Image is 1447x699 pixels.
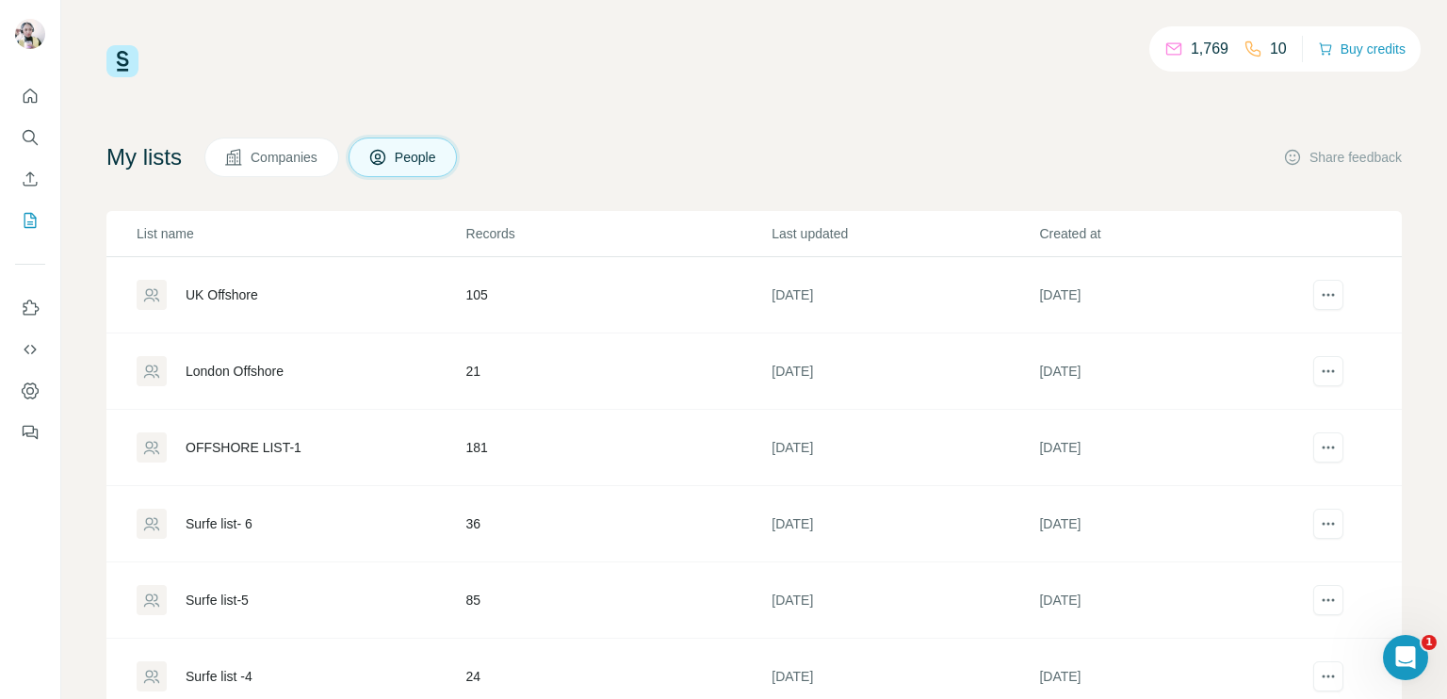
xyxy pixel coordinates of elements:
td: [DATE] [1038,333,1306,410]
button: Dashboard [15,374,45,408]
p: List name [137,224,464,243]
button: Buy credits [1318,36,1406,62]
td: [DATE] [771,562,1038,639]
td: [DATE] [1038,486,1306,562]
td: [DATE] [1038,410,1306,486]
button: actions [1313,585,1343,615]
div: London Offshore [186,362,284,381]
td: 85 [465,562,772,639]
img: Surfe Logo [106,45,138,77]
td: 181 [465,410,772,486]
button: Share feedback [1283,148,1402,167]
h4: My lists [106,142,182,172]
td: 36 [465,486,772,562]
button: My lists [15,203,45,237]
button: actions [1313,280,1343,310]
td: [DATE] [771,410,1038,486]
button: Quick start [15,79,45,113]
button: actions [1313,509,1343,539]
td: [DATE] [1038,257,1306,333]
div: Surfe list- 6 [186,514,252,533]
p: Last updated [772,224,1037,243]
button: Use Surfe API [15,333,45,366]
p: Created at [1039,224,1305,243]
p: 10 [1270,38,1287,60]
span: 1 [1422,635,1437,650]
td: [DATE] [771,486,1038,562]
td: [DATE] [771,257,1038,333]
td: 21 [465,333,772,410]
button: actions [1313,661,1343,691]
button: Search [15,121,45,154]
div: UK Offshore [186,285,258,304]
button: Use Surfe on LinkedIn [15,291,45,325]
p: Records [466,224,771,243]
img: Avatar [15,19,45,49]
div: Surfe list -4 [186,667,252,686]
button: Feedback [15,415,45,449]
div: OFFSHORE LIST-1 [186,438,301,457]
td: [DATE] [771,333,1038,410]
span: Companies [251,148,319,167]
td: 105 [465,257,772,333]
span: People [395,148,438,167]
div: Surfe list-5 [186,591,249,610]
button: actions [1313,356,1343,386]
p: 1,769 [1191,38,1228,60]
iframe: Intercom live chat [1383,635,1428,680]
button: Enrich CSV [15,162,45,196]
button: actions [1313,432,1343,463]
td: [DATE] [1038,562,1306,639]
